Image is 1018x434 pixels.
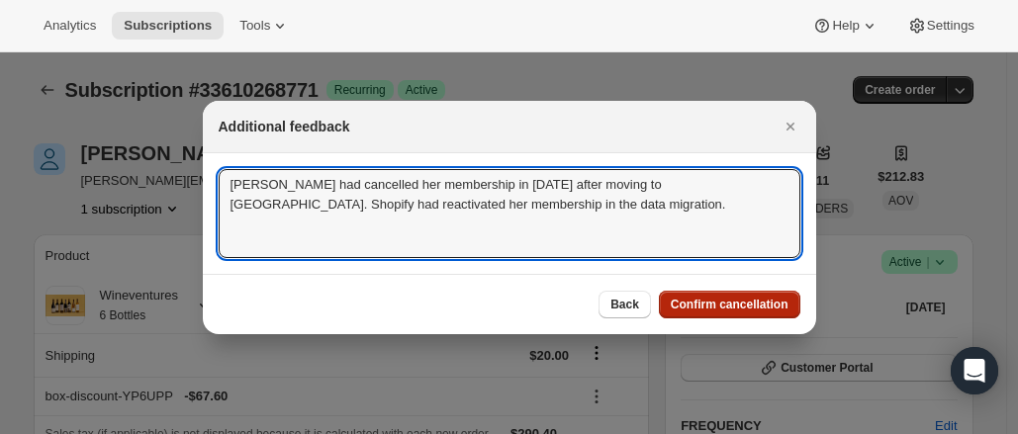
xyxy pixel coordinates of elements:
button: Analytics [32,12,108,40]
button: Close [777,113,804,140]
button: Back [599,291,651,318]
button: Tools [228,12,302,40]
div: Open Intercom Messenger [951,347,998,394]
span: Back [610,297,639,312]
span: Analytics [44,18,96,34]
span: Subscriptions [124,18,212,34]
span: Confirm cancellation [671,297,788,312]
h2: Additional feedback [219,117,350,136]
span: Settings [927,18,974,34]
button: Settings [895,12,986,40]
button: Confirm cancellation [659,291,800,318]
textarea: [PERSON_NAME] had cancelled her membership in [DATE] after moving to [GEOGRAPHIC_DATA]. Shopify h... [219,169,800,258]
button: Subscriptions [112,12,224,40]
span: Tools [239,18,270,34]
span: Help [832,18,859,34]
button: Help [800,12,890,40]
